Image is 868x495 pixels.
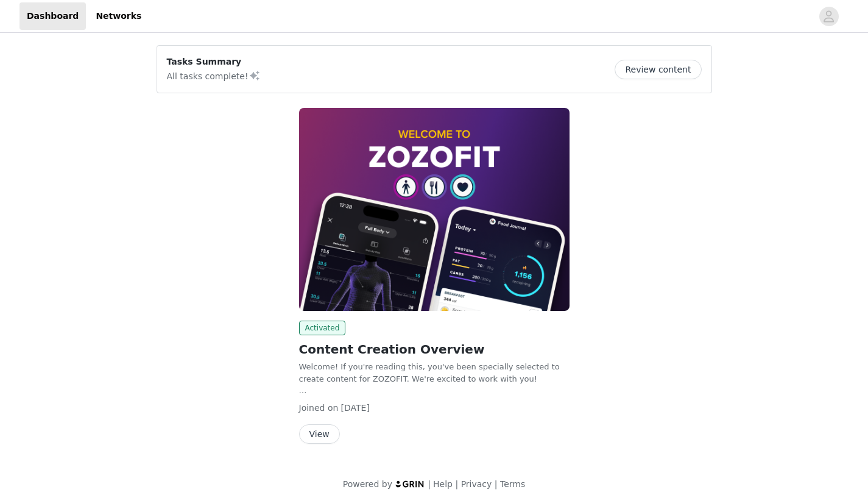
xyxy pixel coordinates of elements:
[299,403,339,413] span: Joined on
[19,2,86,30] a: Dashboard
[615,60,701,79] button: Review content
[88,2,149,30] a: Networks
[341,403,370,413] span: [DATE]
[299,430,340,439] a: View
[299,108,570,311] img: ZOZOFIT
[433,479,453,489] a: Help
[461,479,492,489] a: Privacy
[299,340,570,358] h2: Content Creation Overview
[167,55,261,68] p: Tasks Summary
[395,480,425,488] img: logo
[500,479,525,489] a: Terms
[428,479,431,489] span: |
[299,321,346,335] span: Activated
[343,479,392,489] span: Powered by
[823,7,834,26] div: avatar
[299,361,570,385] p: Welcome! If you're reading this, you've been specially selected to create content for ZOZOFIT. We...
[455,479,458,489] span: |
[495,479,498,489] span: |
[167,68,261,83] p: All tasks complete!
[299,424,340,444] button: View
